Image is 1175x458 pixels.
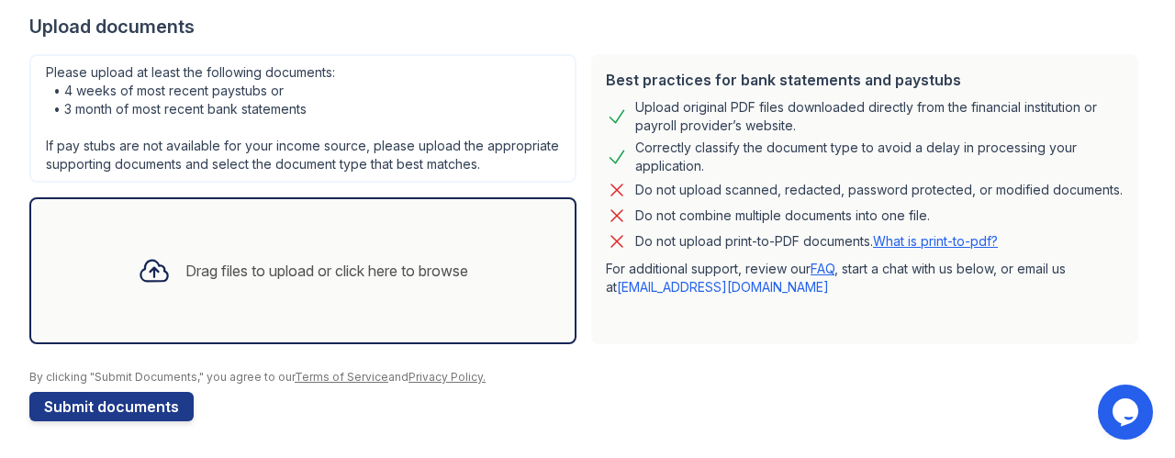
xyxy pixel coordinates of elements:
[295,370,388,384] a: Terms of Service
[635,98,1124,135] div: Upload original PDF files downloaded directly from the financial institution or payroll provider’...
[635,205,930,227] div: Do not combine multiple documents into one file.
[811,261,834,276] a: FAQ
[635,139,1124,175] div: Correctly classify the document type to avoid a delay in processing your application.
[1098,385,1157,440] iframe: chat widget
[606,69,1124,91] div: Best practices for bank statements and paystubs
[635,232,998,251] p: Do not upload print-to-PDF documents.
[606,260,1124,296] p: For additional support, review our , start a chat with us below, or email us at
[635,179,1123,201] div: Do not upload scanned, redacted, password protected, or modified documents.
[185,260,468,282] div: Drag files to upload or click here to browse
[617,279,829,295] a: [EMAIL_ADDRESS][DOMAIN_NAME]
[408,370,486,384] a: Privacy Policy.
[29,392,194,421] button: Submit documents
[29,54,576,183] div: Please upload at least the following documents: • 4 weeks of most recent paystubs or • 3 month of...
[873,233,998,249] a: What is print-to-pdf?
[29,14,1146,39] div: Upload documents
[29,370,1146,385] div: By clicking "Submit Documents," you agree to our and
